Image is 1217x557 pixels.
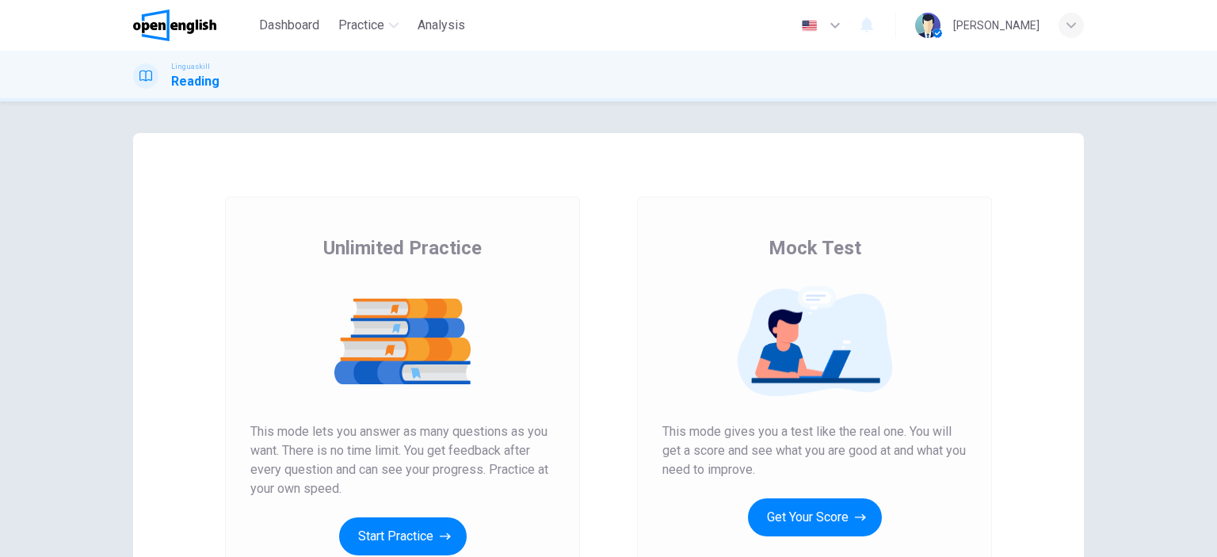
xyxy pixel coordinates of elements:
button: Get Your Score [748,498,882,536]
span: This mode gives you a test like the real one. You will get a score and see what you are good at a... [662,422,967,479]
span: Linguaskill [171,61,210,72]
img: Profile picture [915,13,940,38]
button: Dashboard [253,11,326,40]
a: OpenEnglish logo [133,10,253,41]
span: This mode lets you answer as many questions as you want. There is no time limit. You get feedback... [250,422,555,498]
button: Start Practice [339,517,467,555]
h1: Reading [171,72,219,91]
button: Practice [332,11,405,40]
span: Unlimited Practice [323,235,482,261]
div: [PERSON_NAME] [953,16,1040,35]
img: en [799,20,819,32]
img: OpenEnglish logo [133,10,216,41]
button: Analysis [411,11,471,40]
span: Dashboard [259,16,319,35]
span: Mock Test [769,235,861,261]
span: Analysis [418,16,465,35]
span: Practice [338,16,384,35]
